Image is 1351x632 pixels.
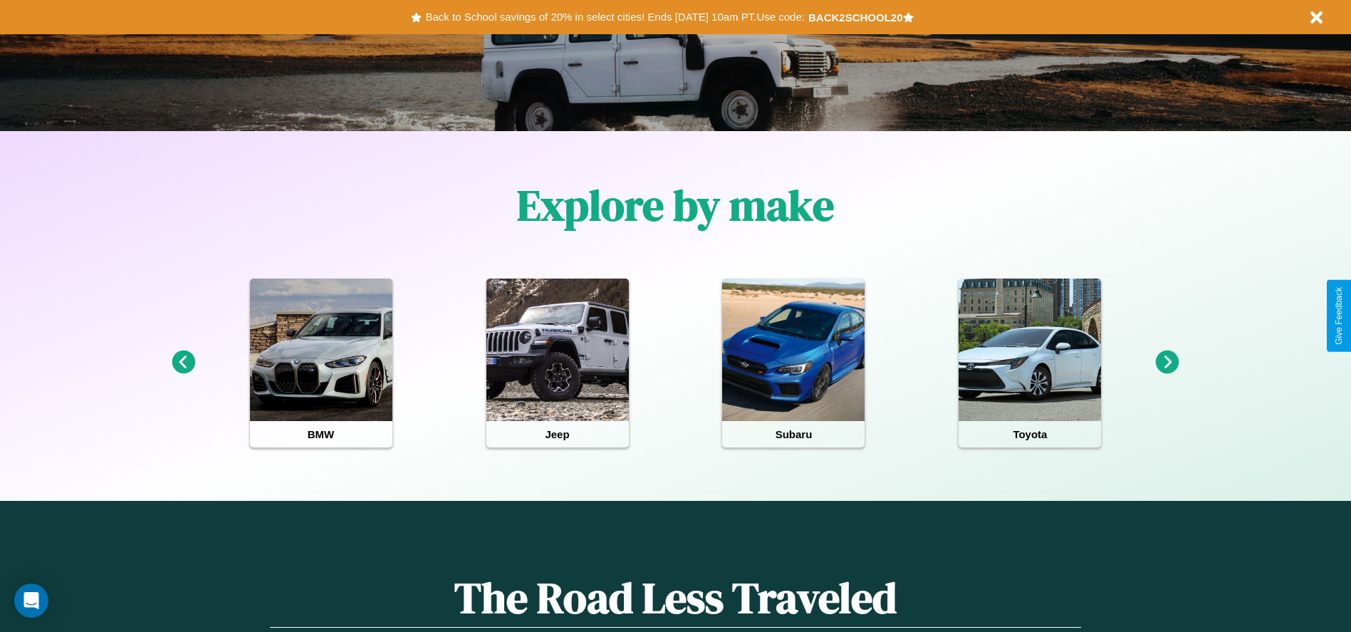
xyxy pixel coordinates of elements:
[808,11,903,24] b: BACK2SCHOOL20
[422,7,808,27] button: Back to School savings of 20% in select cities! Ends [DATE] 10am PT.Use code:
[270,569,1080,628] h1: The Road Less Traveled
[486,421,629,447] h4: Jeep
[14,584,48,618] div: Open Intercom Messenger
[1334,287,1344,345] div: Give Feedback
[250,421,392,447] h4: BMW
[722,421,865,447] h4: Subaru
[517,176,834,234] h1: Explore by make
[959,421,1101,447] h4: Toyota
